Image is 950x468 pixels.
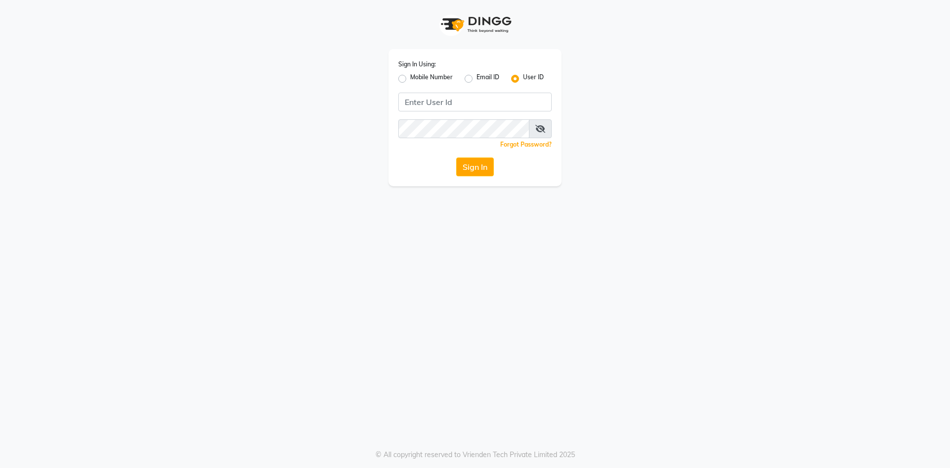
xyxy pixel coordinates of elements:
input: Username [398,93,552,111]
label: Sign In Using: [398,60,436,69]
label: Mobile Number [410,73,453,85]
input: Username [398,119,529,138]
img: logo1.svg [435,10,515,39]
button: Sign In [456,157,494,176]
label: Email ID [476,73,499,85]
a: Forgot Password? [500,141,552,148]
label: User ID [523,73,544,85]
